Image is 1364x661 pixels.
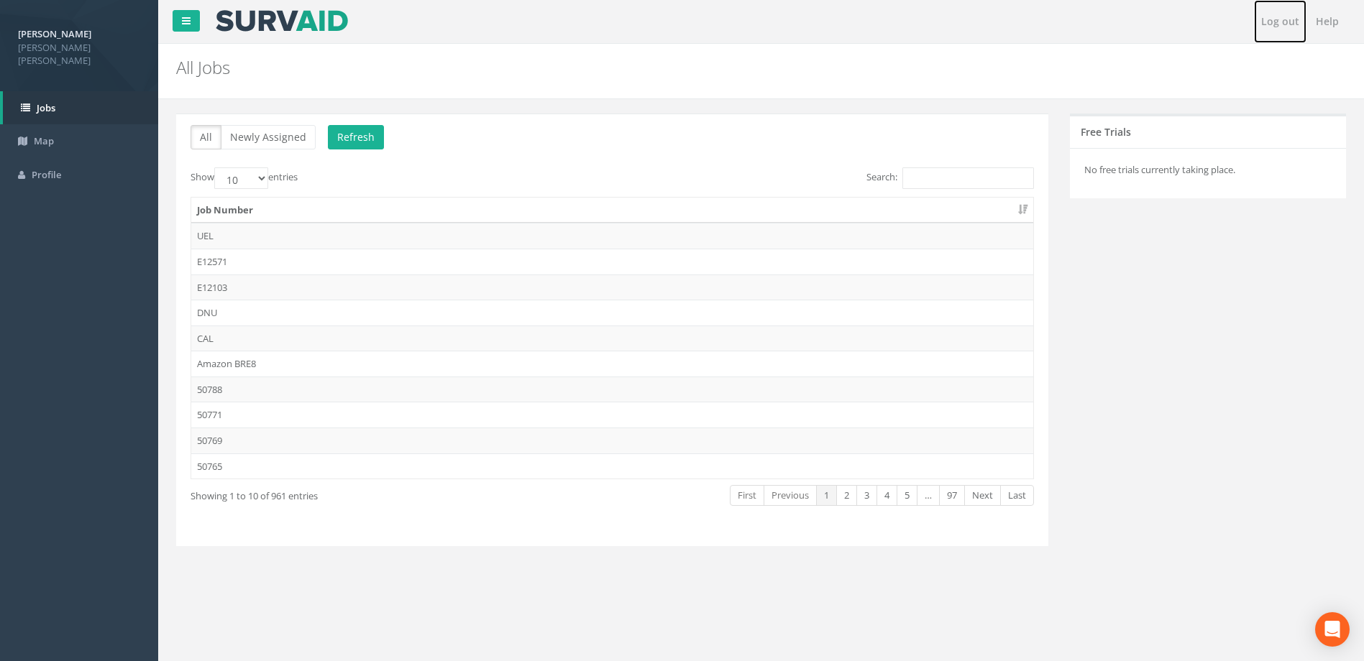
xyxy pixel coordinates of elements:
a: [PERSON_NAME] [PERSON_NAME] [PERSON_NAME] [18,24,140,68]
th: Job Number: activate to sort column ascending [191,198,1033,223]
h2: All Jobs [176,58,1148,77]
a: Next [964,485,1001,506]
td: UEL [191,223,1033,249]
a: 97 [939,485,965,506]
span: Profile [32,168,61,181]
a: 3 [856,485,877,506]
div: Showing 1 to 10 of 961 entries [191,484,529,503]
a: Last [1000,485,1034,506]
a: … [917,485,940,506]
a: Jobs [3,91,158,125]
select: Showentries [214,167,268,189]
h5: Free Trials [1081,126,1131,137]
div: Open Intercom Messenger [1315,612,1350,647]
td: CAL [191,325,1033,351]
button: Newly Assigned [221,125,316,149]
button: All [191,125,221,149]
a: 2 [836,485,857,506]
td: 50771 [191,402,1033,427]
span: [PERSON_NAME] [PERSON_NAME] [18,41,140,68]
span: Map [34,134,54,147]
input: Search: [902,167,1034,189]
label: Search: [866,167,1034,189]
a: Previous [764,485,817,506]
td: 50765 [191,453,1033,479]
a: 1 [816,485,837,506]
td: DNU [191,300,1033,325]
td: 50769 [191,427,1033,453]
a: First [730,485,764,506]
td: 50788 [191,376,1033,402]
span: Jobs [37,101,55,114]
strong: [PERSON_NAME] [18,27,91,40]
p: No free trials currently taking place. [1084,163,1332,177]
a: 5 [897,485,917,506]
td: Amazon BRE8 [191,351,1033,376]
button: Refresh [328,125,384,149]
a: 4 [876,485,897,506]
label: Show entries [191,167,298,189]
td: E12103 [191,274,1033,300]
td: E12571 [191,249,1033,274]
